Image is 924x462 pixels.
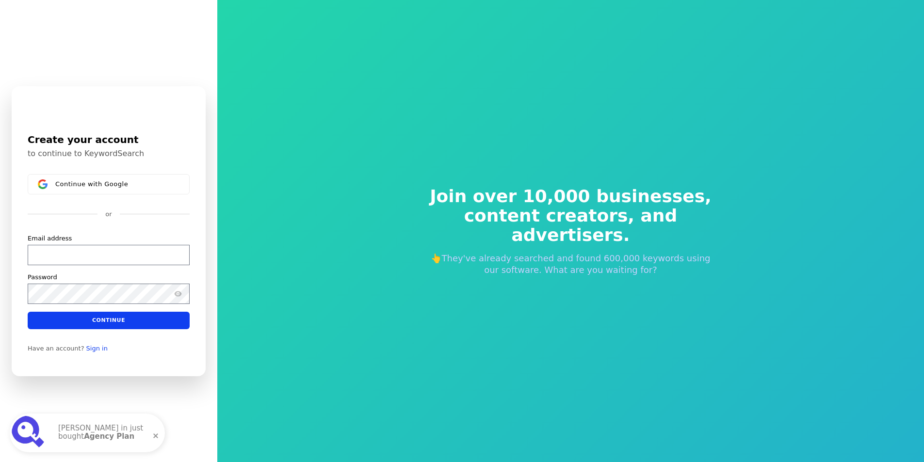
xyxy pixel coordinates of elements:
[423,206,718,245] span: content creators, and advertisers.
[86,344,108,352] a: Sign in
[28,272,57,281] label: Password
[172,287,184,299] button: Show password
[28,344,84,352] span: Have an account?
[58,424,155,442] p: [PERSON_NAME] in just bought
[28,234,72,242] label: Email address
[38,179,48,189] img: Sign in with Google
[105,210,112,219] p: or
[12,415,47,450] img: Agency Plan
[28,174,190,194] button: Sign in with GoogleContinue with Google
[84,432,134,441] strong: Agency Plan
[28,149,190,159] p: to continue to KeywordSearch
[28,132,190,147] h1: Create your account
[423,253,718,276] p: 👆They've already searched and found 600,000 keywords using our software. What are you waiting for?
[423,187,718,206] span: Join over 10,000 businesses,
[28,311,190,329] button: Continue
[55,180,128,188] span: Continue with Google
